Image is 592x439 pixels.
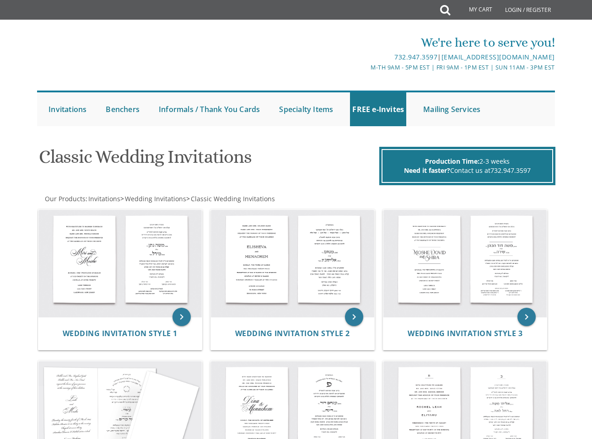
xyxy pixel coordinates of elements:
a: Specialty Items [277,92,335,126]
img: Wedding Invitation Style 3 [383,210,547,317]
a: 732.947.3597 [490,166,531,175]
span: Wedding Invitation Style 1 [63,328,178,338]
a: keyboard_arrow_right [517,308,536,326]
img: Wedding Invitation Style 1 [38,210,202,317]
a: Mailing Services [421,92,483,126]
a: [EMAIL_ADDRESS][DOMAIN_NAME] [441,53,555,61]
div: : [37,194,296,203]
span: Wedding Invitation Style 3 [408,328,522,338]
a: keyboard_arrow_right [172,308,191,326]
div: We're here to serve you! [210,33,554,52]
a: Wedding Invitation Style 1 [63,329,178,338]
a: Wedding Invitations [124,194,186,203]
span: Production Time: [425,157,479,166]
span: Invitations [88,194,120,203]
a: Classic Wedding Invitations [190,194,275,203]
a: FREE e-Invites [350,92,406,126]
a: Benchers [103,92,142,126]
a: My Cart [449,1,499,19]
a: Invitations [46,92,89,126]
div: M-Th 9am - 5pm EST | Fri 9am - 1pm EST | Sun 11am - 3pm EST [210,63,554,72]
a: keyboard_arrow_right [345,308,363,326]
span: Wedding Invitation Style 2 [235,328,350,338]
span: Classic Wedding Invitations [191,194,275,203]
a: Invitations [87,194,120,203]
a: Wedding Invitation Style 2 [235,329,350,338]
h1: Classic Wedding Invitations [39,147,377,174]
a: 732.947.3597 [394,53,437,61]
div: | [210,52,554,63]
a: Wedding Invitation Style 3 [408,329,522,338]
img: Wedding Invitation Style 2 [211,210,374,317]
div: 2-3 weeks Contact us at [382,149,553,183]
a: Informals / Thank You Cards [156,92,262,126]
span: Need it faster? [404,166,450,175]
span: > [186,194,275,203]
span: > [120,194,186,203]
a: Our Products [44,194,86,203]
span: Wedding Invitations [125,194,186,203]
